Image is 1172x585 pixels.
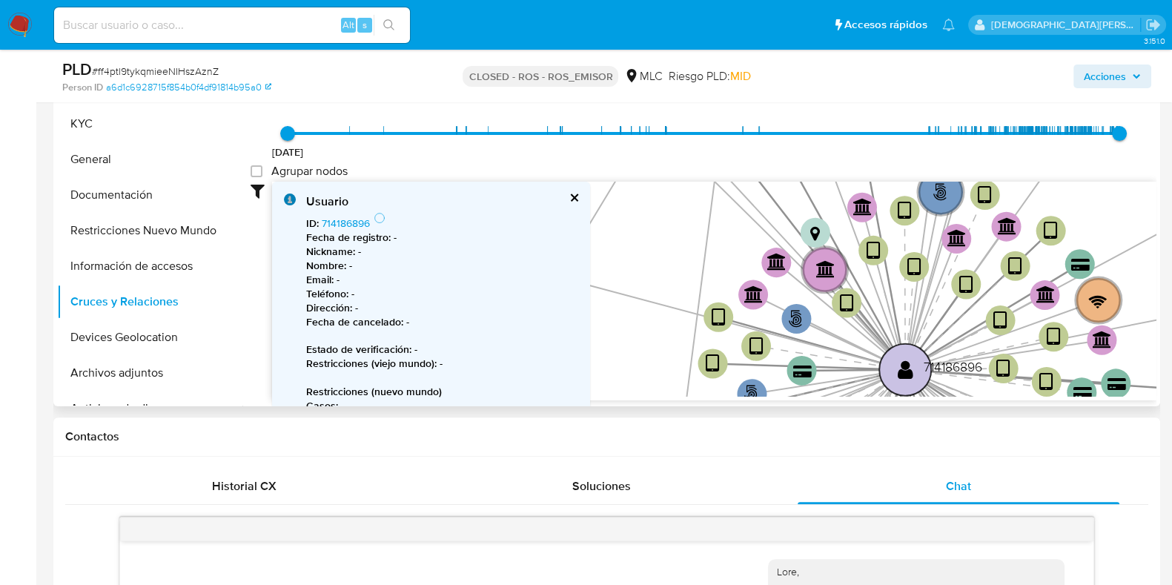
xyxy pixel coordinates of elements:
[840,292,854,314] text: 
[306,273,578,287] p: -
[57,177,242,213] button: Documentación
[793,364,812,378] text: 
[996,358,1010,380] text: 
[306,259,578,273] p: -
[306,245,578,259] p: -
[306,300,352,315] b: Dirección :
[374,15,404,36] button: search-icon
[947,229,967,247] text: 
[322,216,370,231] a: 714186896
[706,353,720,374] text: 
[251,165,262,177] input: Agrupar nodos
[1071,258,1090,272] text: 
[572,477,631,495] span: Soluciones
[306,231,578,245] p: -
[306,343,578,357] p: -
[212,477,277,495] span: Historial CX
[57,391,242,426] button: Anticipos de dinero
[306,357,578,371] p: -
[942,19,955,31] a: Notificaciones
[1143,35,1165,47] span: 3.151.0
[54,16,410,35] input: Buscar usuario o caso...
[306,272,334,287] b: Email :
[306,384,442,399] b: Restricciones (nuevo mundo)
[997,217,1016,234] text: 
[1039,371,1053,393] text: 
[933,183,947,201] text: 
[306,216,319,231] b: ID :
[993,310,1007,331] text: 
[57,320,242,355] button: Devices Geolocation
[744,285,764,303] text: 
[898,358,913,380] text: 
[668,68,750,85] span: Riesgo PLD:
[306,398,338,413] b: Casos :
[306,287,578,301] p: -
[1008,255,1022,277] text: 
[624,68,662,85] div: MLC
[729,67,750,85] span: MID
[306,230,391,245] b: Fecha de registro :
[1073,65,1151,88] button: Acciones
[959,274,973,295] text: 
[1108,377,1126,391] text: 
[62,81,103,94] b: Person ID
[306,342,411,357] b: Estado de verificación :
[991,18,1141,32] p: cristian.porley@mercadolibre.com
[946,477,971,495] span: Chat
[1036,285,1055,303] text: 
[306,194,578,210] div: Usuario
[57,284,242,320] button: Cruces y Relaciones
[57,213,242,248] button: Restricciones Nuevo Mundo
[789,310,803,328] text: 
[898,200,912,222] text: 
[815,260,835,277] text: 
[57,106,242,142] button: KYC
[1145,17,1161,33] a: Salir
[853,197,873,215] text: 
[65,429,1148,444] h1: Contactos
[362,18,367,32] span: s
[569,193,578,202] button: cerrar
[272,145,304,159] span: [DATE]
[1093,330,1112,348] text: 
[1084,65,1126,88] span: Acciones
[463,66,618,87] p: CLOSED - ROS - ROS_EMISOR
[342,18,354,32] span: Alt
[844,17,927,33] span: Accesos rápidos
[907,256,921,277] text: 
[867,239,881,261] text: 
[306,314,403,329] b: Fecha de cancelado :
[57,142,242,177] button: General
[306,315,578,329] p: -
[1044,220,1058,242] text: 
[306,286,348,301] b: Teléfono :
[271,164,348,179] span: Agrupar nodos
[744,385,758,403] text: 
[62,57,92,81] b: PLD
[57,248,242,284] button: Información de accesos
[978,185,992,206] text: 
[306,258,346,273] b: Nombre :
[767,253,787,271] text: 
[1073,386,1092,400] text: 
[106,81,271,94] a: a6d1c6928715f854b0f4df91814b95a0
[57,355,242,391] button: Archivos adjuntos
[306,244,355,259] b: Nickname :
[712,306,726,328] text: 
[92,64,219,79] span: # ff4ptl9tykqmieeNIHszAznZ
[749,335,763,357] text: 
[810,225,820,241] text: 
[1047,326,1061,348] text: 
[306,399,578,413] p: -
[1088,294,1108,311] text: 
[306,356,437,371] b: Restricciones (viejo mundo) :
[306,301,578,315] p: -
[924,357,982,375] text: 714186896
